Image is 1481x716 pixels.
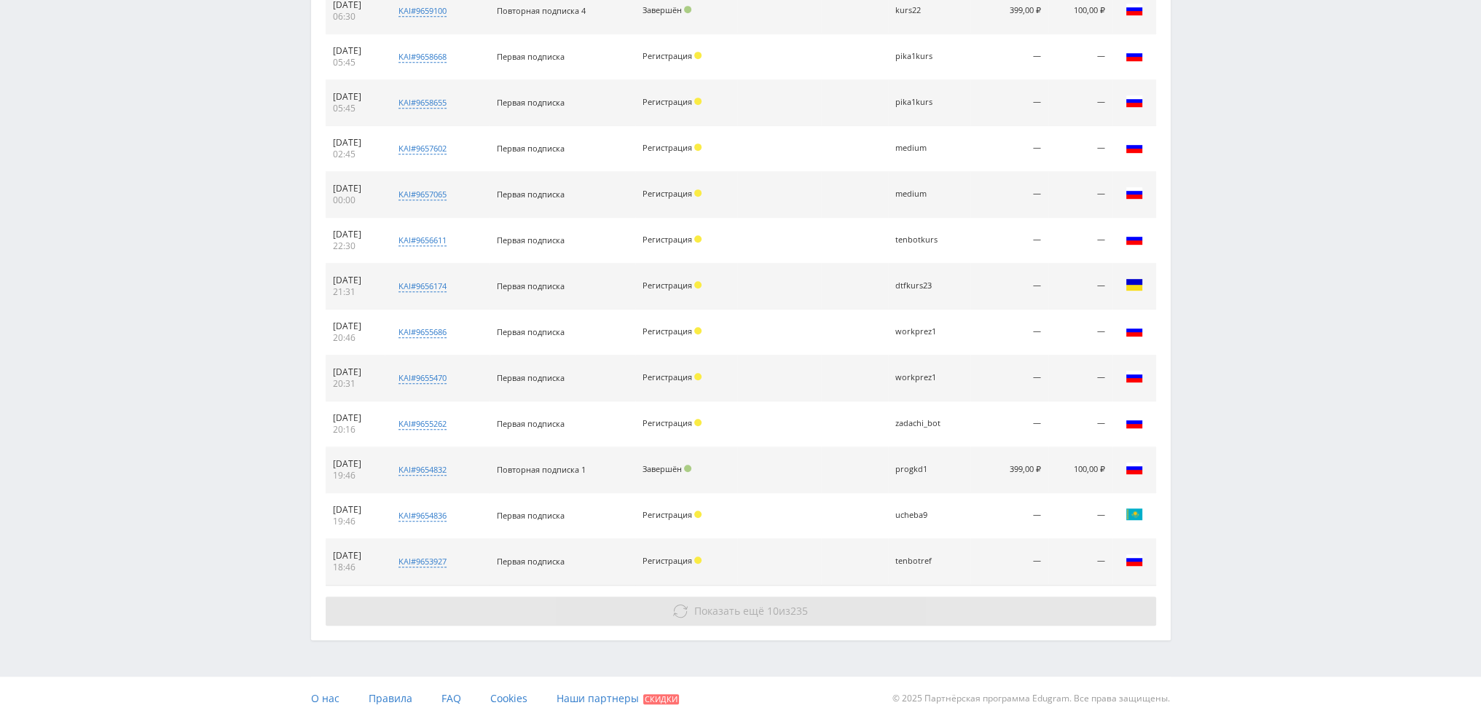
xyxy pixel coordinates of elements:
span: Первая подписка [497,143,565,154]
td: — [970,218,1048,264]
span: Холд [694,98,702,105]
div: workprez1 [895,373,961,382]
td: — [1048,355,1112,401]
img: rus.png [1126,322,1143,339]
div: kurs22 [895,6,961,15]
div: [DATE] [333,550,378,562]
img: ukr.png [1126,276,1143,294]
td: — [1048,80,1112,126]
span: 235 [790,604,808,618]
span: Регистрация [643,50,692,61]
td: — [1048,264,1112,310]
span: Холд [694,511,702,518]
div: [DATE] [333,229,378,240]
div: 06:30 [333,11,378,23]
span: Регистрация [643,417,692,428]
div: kai#9653927 [398,556,447,567]
td: — [1048,218,1112,264]
td: — [970,172,1048,218]
div: 18:46 [333,562,378,573]
div: [DATE] [333,412,378,424]
img: rus.png [1126,460,1143,477]
td: — [970,80,1048,126]
div: tenbotkurs [895,235,961,245]
span: 10 [767,604,779,618]
div: kai#9658668 [398,51,447,63]
td: — [970,264,1048,310]
div: 20:46 [333,332,378,344]
span: Регистрация [643,142,692,153]
td: — [1048,539,1112,585]
span: Регистрация [643,280,692,291]
td: — [1048,126,1112,172]
span: Повторная подписка 4 [497,5,586,16]
div: 21:31 [333,286,378,298]
img: rus.png [1126,93,1143,110]
span: Регистрация [643,555,692,566]
div: kai#9657065 [398,189,447,200]
span: Первая подписка [497,189,565,200]
img: rus.png [1126,230,1143,248]
div: [DATE] [333,320,378,332]
div: zadachi_bot [895,419,961,428]
span: Холд [694,143,702,151]
td: 399,00 ₽ [970,447,1048,493]
td: 100,00 ₽ [1048,447,1112,493]
div: 19:46 [333,516,378,527]
span: Холд [694,556,702,564]
span: Первая подписка [497,97,565,108]
span: О нас [311,691,339,705]
div: [DATE] [333,137,378,149]
img: rus.png [1126,414,1143,431]
td: — [970,310,1048,355]
img: rus.png [1126,1,1143,18]
div: [DATE] [333,91,378,103]
div: pika1kurs [895,98,961,107]
td: — [970,355,1048,401]
td: — [970,493,1048,539]
span: Холд [694,373,702,380]
div: dtfkurs23 [895,281,961,291]
div: 00:00 [333,194,378,206]
div: 22:30 [333,240,378,252]
span: Наши партнеры [557,691,639,705]
span: Завершён [643,4,682,15]
span: Cookies [490,691,527,705]
div: 20:31 [333,378,378,390]
span: Холд [694,327,702,334]
div: kai#9656611 [398,235,447,246]
img: kaz.png [1126,505,1143,523]
div: pika1kurs [895,52,961,61]
span: Повторная подписка 1 [497,464,586,475]
div: medium [895,143,961,153]
td: — [1048,172,1112,218]
div: [DATE] [333,45,378,57]
div: [DATE] [333,504,378,516]
span: Подтвержден [684,465,691,472]
div: 05:45 [333,103,378,114]
img: rus.png [1126,184,1143,202]
td: — [970,401,1048,447]
div: [DATE] [333,458,378,470]
div: kai#9654836 [398,510,447,522]
div: kai#9658655 [398,97,447,109]
img: rus.png [1126,368,1143,385]
span: из [694,604,808,618]
td: — [1048,310,1112,355]
span: Первая подписка [497,51,565,62]
div: [DATE] [333,366,378,378]
span: Регистрация [643,509,692,520]
span: Скидки [643,694,679,704]
div: 19:46 [333,470,378,481]
span: Завершён [643,463,682,474]
span: Первая подписка [497,510,565,521]
div: 20:16 [333,424,378,436]
div: kai#9655686 [398,326,447,338]
span: Холд [694,235,702,243]
div: [DATE] [333,183,378,194]
div: kai#9656174 [398,280,447,292]
td: — [970,539,1048,585]
div: tenbotref [895,556,961,566]
div: progkd1 [895,465,961,474]
span: Показать ещё [694,604,764,618]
